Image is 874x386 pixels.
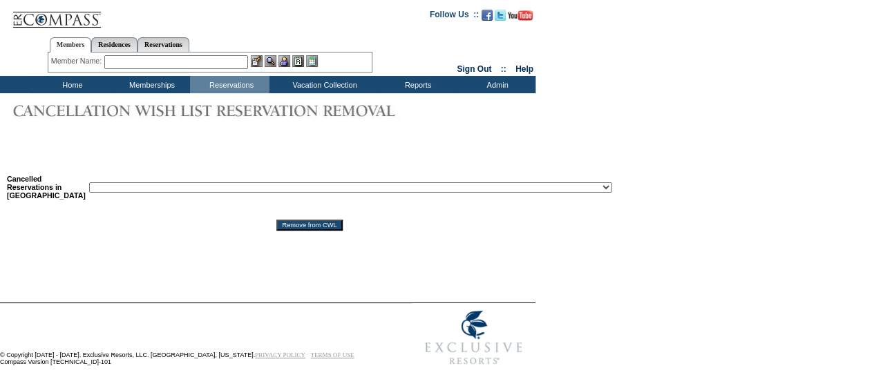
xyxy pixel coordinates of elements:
[50,37,92,52] a: Members
[515,64,533,74] a: Help
[91,37,137,52] a: Residences
[7,97,421,124] img: Cancellation Wish List Reservation Removal
[251,55,263,67] img: b_edit.gif
[190,76,269,93] td: Reservations
[265,55,276,67] img: View
[495,10,506,21] img: Follow us on Twitter
[508,10,533,21] img: Subscribe to our YouTube Channel
[278,55,290,67] img: Impersonate
[482,10,493,21] img: Become our fan on Facebook
[311,351,354,358] a: TERMS OF USE
[255,351,305,358] a: PRIVACY POLICY
[412,303,535,372] img: Exclusive Resorts
[137,37,189,52] a: Reservations
[501,64,506,74] span: ::
[7,175,86,200] b: Cancelled Reservations in [GEOGRAPHIC_DATA]
[495,14,506,22] a: Follow us on Twitter
[456,76,535,93] td: Admin
[482,14,493,22] a: Become our fan on Facebook
[306,55,318,67] img: b_calculator.gif
[457,64,491,74] a: Sign Out
[276,220,342,231] input: Remove from CWL
[31,76,111,93] td: Home
[508,14,533,22] a: Subscribe to our YouTube Channel
[269,76,377,93] td: Vacation Collection
[430,8,479,25] td: Follow Us ::
[377,76,456,93] td: Reports
[292,55,304,67] img: Reservations
[111,76,190,93] td: Memberships
[51,55,104,67] div: Member Name:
